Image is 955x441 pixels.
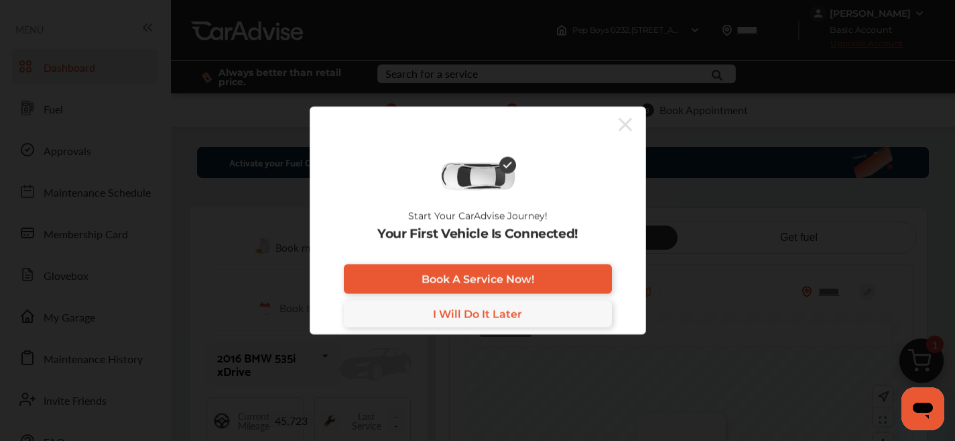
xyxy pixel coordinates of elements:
span: I Will Do It Later [433,307,522,320]
a: I Will Do It Later [344,301,612,328]
iframe: Button to launch messaging window [901,387,944,430]
img: check-icon.521c8815.svg [499,157,516,174]
p: Your First Vehicle Is Connected! [377,227,578,242]
a: Book A Service Now! [344,264,612,294]
img: diagnose-vehicle.c84bcb0a.svg [440,162,516,191]
span: Book A Service Now! [422,273,534,285]
p: Start Your CarAdvise Journey! [408,211,548,222]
